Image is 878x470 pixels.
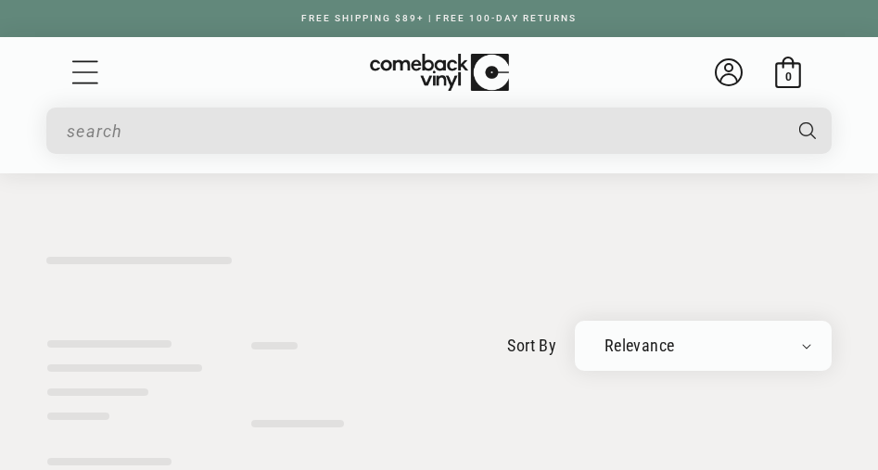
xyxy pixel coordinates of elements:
[70,57,101,88] summary: Menu
[785,70,792,83] span: 0
[507,333,556,358] label: sort by
[782,108,833,154] button: Search
[67,112,780,150] input: search
[283,13,595,23] a: FREE SHIPPING $89+ | FREE 100-DAY RETURNS
[370,54,509,92] img: ComebackVinyl.com
[46,108,832,154] div: Search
